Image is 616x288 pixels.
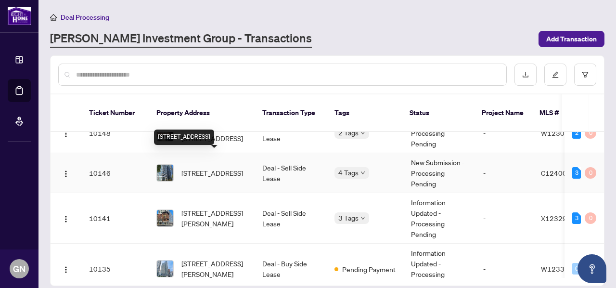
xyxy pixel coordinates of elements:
[541,264,582,273] span: W12339777
[255,94,327,132] th: Transaction Type
[572,263,581,275] div: 0
[154,130,214,145] div: [STREET_ADDRESS]
[552,71,559,78] span: edit
[541,214,580,223] span: X12329094
[475,153,533,193] td: -
[255,113,327,153] td: Deal - Buy Side Lease
[360,131,365,135] span: down
[255,153,327,193] td: Deal - Sell Side Lease
[61,13,109,22] span: Deal Processing
[62,170,70,178] img: Logo
[181,258,247,279] span: [STREET_ADDRESS][PERSON_NAME]
[157,165,173,181] img: thumbnail-img
[539,31,604,47] button: Add Transaction
[157,261,173,277] img: thumbnail-img
[403,193,475,244] td: Information Updated - Processing Pending
[50,14,57,21] span: home
[582,71,589,78] span: filter
[475,193,533,244] td: -
[81,153,149,193] td: 10146
[572,127,581,139] div: 2
[522,71,529,78] span: download
[541,129,582,137] span: W12308725
[58,125,74,141] button: Logo
[181,168,243,178] span: [STREET_ADDRESS]
[181,122,247,144] span: #309-[STREET_ADDRESS]
[585,127,596,139] div: 0
[8,7,31,25] img: logo
[546,31,597,47] span: Add Transaction
[81,193,149,244] td: 10141
[572,212,581,224] div: 3
[574,64,596,86] button: filter
[403,113,475,153] td: New Submission - Processing Pending
[62,215,70,223] img: Logo
[58,165,74,181] button: Logo
[532,94,590,132] th: MLS #
[50,30,312,48] a: [PERSON_NAME] Investment Group - Transactions
[585,212,596,224] div: 0
[58,210,74,226] button: Logo
[572,167,581,179] div: 3
[585,167,596,179] div: 0
[255,193,327,244] td: Deal - Sell Side Lease
[544,64,566,86] button: edit
[342,264,396,275] span: Pending Payment
[81,113,149,153] td: 10148
[327,94,402,132] th: Tags
[81,94,149,132] th: Ticket Number
[62,130,70,138] img: Logo
[514,64,537,86] button: download
[474,94,532,132] th: Project Name
[13,262,26,275] span: GN
[402,94,474,132] th: Status
[577,254,606,283] button: Open asap
[403,153,475,193] td: New Submission - Processing Pending
[360,216,365,221] span: down
[541,169,580,177] span: C12400920
[338,127,359,138] span: 2 Tags
[181,208,247,229] span: [STREET_ADDRESS][PERSON_NAME]
[338,212,359,223] span: 3 Tags
[149,94,255,132] th: Property Address
[338,167,359,178] span: 4 Tags
[62,266,70,274] img: Logo
[157,210,173,226] img: thumbnail-img
[58,261,74,276] button: Logo
[475,113,533,153] td: -
[360,170,365,175] span: down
